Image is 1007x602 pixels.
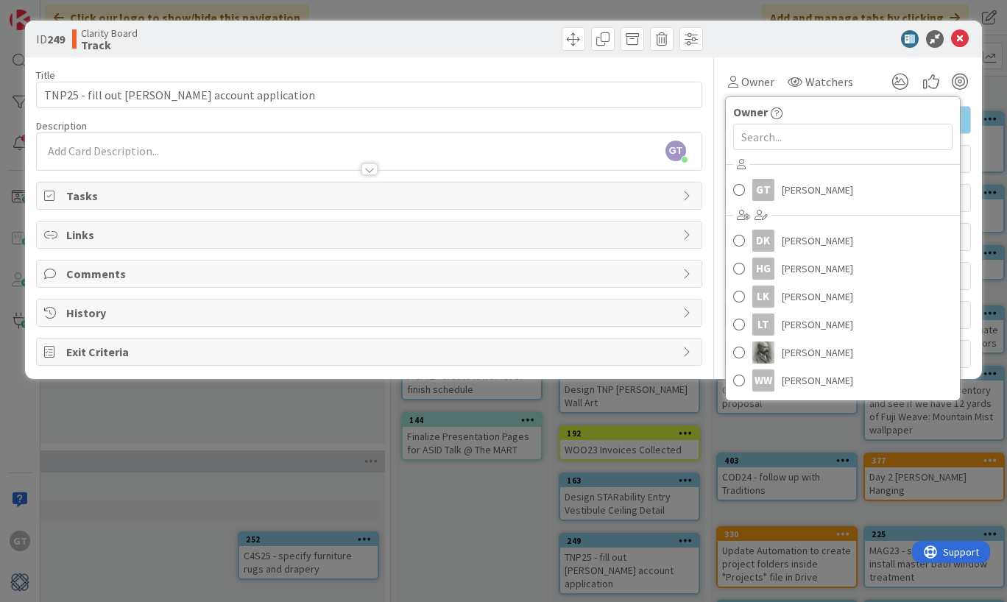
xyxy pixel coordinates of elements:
span: Links [66,226,675,244]
b: 249 [47,32,65,46]
input: type card name here... [36,82,702,108]
span: Support [31,2,67,20]
a: WW[PERSON_NAME] [726,366,960,394]
input: Search... [733,124,953,150]
span: History [66,304,675,322]
div: LT [752,314,774,336]
span: [PERSON_NAME] [782,230,853,252]
div: DK [752,230,774,252]
span: GT [665,141,686,161]
span: ID [36,30,65,48]
img: PA [752,341,774,364]
span: Comments [66,265,675,283]
span: Owner [733,103,768,121]
span: [PERSON_NAME] [782,341,853,364]
div: WW [752,369,774,392]
div: GT [752,179,774,201]
span: [PERSON_NAME] [782,369,853,392]
span: Description [36,119,87,132]
label: Title [36,68,55,82]
div: HG [752,258,774,280]
span: Tasks [66,187,675,205]
div: LK [752,286,774,308]
span: [PERSON_NAME] [782,314,853,336]
span: Watchers [805,73,853,91]
a: LT[PERSON_NAME] [726,311,960,339]
a: HG[PERSON_NAME] [726,255,960,283]
span: [PERSON_NAME] [782,179,853,201]
a: PA[PERSON_NAME] [726,339,960,366]
a: DK[PERSON_NAME] [726,227,960,255]
a: LK[PERSON_NAME] [726,283,960,311]
span: Clarity Board [81,27,138,39]
b: Track [81,39,138,51]
a: GT[PERSON_NAME] [726,176,960,204]
span: [PERSON_NAME] [782,258,853,280]
span: Owner [741,73,774,91]
span: [PERSON_NAME] [782,286,853,308]
span: Exit Criteria [66,343,675,361]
